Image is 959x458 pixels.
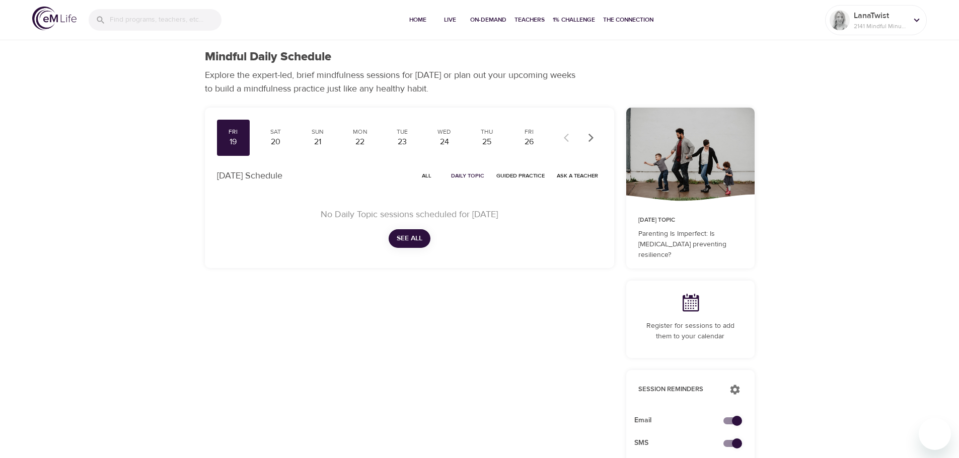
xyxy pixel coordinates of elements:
div: 24 [432,136,457,148]
p: [DATE] Schedule [217,169,282,182]
iframe: Button to launch messaging window [919,418,951,450]
div: 22 [347,136,373,148]
span: Home [406,15,430,25]
p: No Daily Topic sessions scheduled for [DATE] [229,208,590,221]
span: Teachers [514,15,545,25]
span: SMS [634,438,730,448]
h1: Mindful Daily Schedule [205,50,331,64]
div: Sat [263,128,288,136]
span: 1% Challenge [553,15,595,25]
span: The Connection [603,15,653,25]
div: Thu [474,128,499,136]
p: Register for sessions to add them to your calendar [638,321,743,342]
span: Ask a Teacher [557,171,598,180]
p: LanaTwist [854,10,907,22]
span: Guided Practice [496,171,545,180]
p: 2141 Mindful Minutes [854,22,907,31]
span: See All [397,232,422,245]
div: Fri [221,128,246,136]
img: Remy Sharp [830,10,850,30]
div: Fri [517,128,542,136]
div: 25 [474,136,499,148]
p: Explore the expert-led, brief mindfulness sessions for [DATE] or plan out your upcoming weeks to ... [205,68,582,96]
span: Daily Topic [451,171,484,180]
div: 20 [263,136,288,148]
p: Session Reminders [638,385,719,395]
div: 23 [390,136,415,148]
input: Find programs, teachers, etc... [110,9,222,31]
div: Mon [347,128,373,136]
div: Tue [390,128,415,136]
button: Guided Practice [492,168,549,184]
p: Parenting Is Imperfect: Is [MEDICAL_DATA] preventing resilience? [638,229,743,260]
button: All [411,168,443,184]
button: See All [389,229,430,248]
div: Sun [305,128,330,136]
div: 21 [305,136,330,148]
p: [DATE] Topic [638,216,743,225]
img: logo [32,7,77,30]
span: Email [634,415,730,426]
div: 26 [517,136,542,148]
span: All [415,171,439,180]
button: Daily Topic [447,168,488,184]
button: Ask a Teacher [553,168,602,184]
span: On-Demand [470,15,506,25]
div: 19 [221,136,246,148]
span: Live [438,15,462,25]
div: Wed [432,128,457,136]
